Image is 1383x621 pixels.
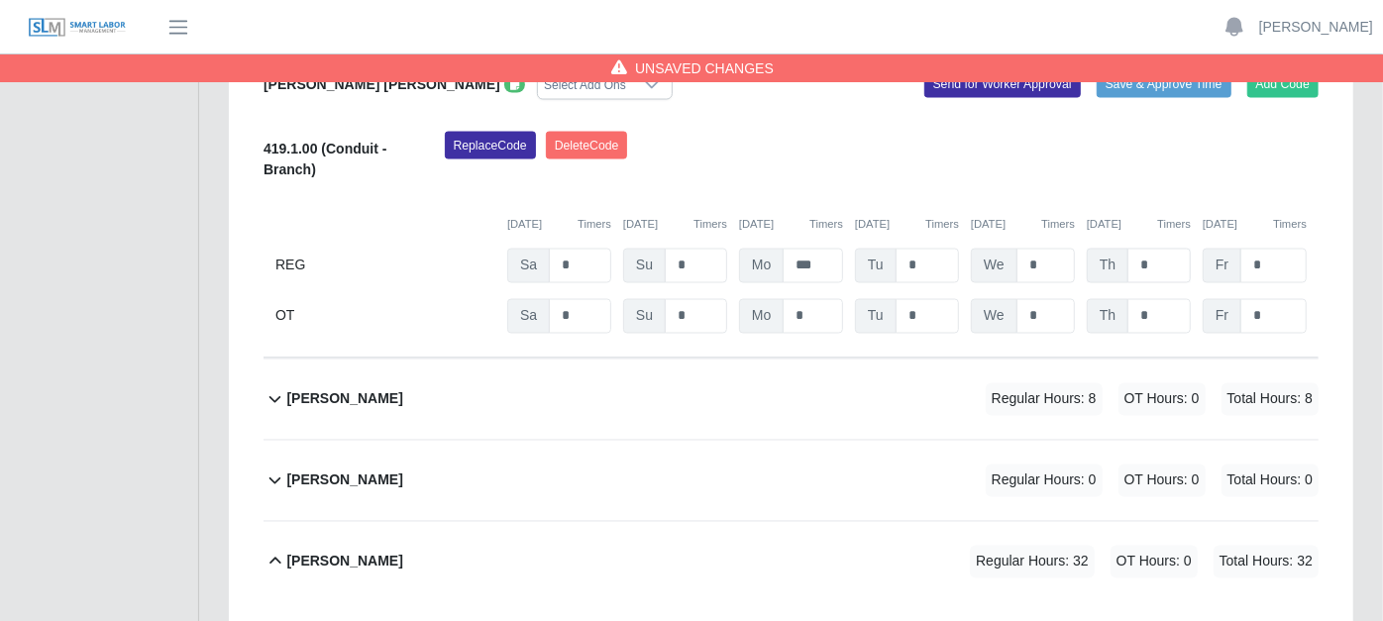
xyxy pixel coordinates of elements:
span: Total Hours: 32 [1214,546,1319,578]
div: [DATE] [1087,216,1191,233]
span: Total Hours: 0 [1222,465,1319,497]
a: View/Edit Notes [504,76,526,92]
span: Unsaved Changes [635,58,774,78]
b: [PERSON_NAME] [286,470,402,491]
a: [PERSON_NAME] [1259,17,1373,38]
span: Mo [739,299,784,334]
span: Regular Hours: 0 [986,465,1103,497]
button: ReplaceCode [445,132,536,159]
span: Regular Hours: 8 [986,383,1103,416]
button: [PERSON_NAME] Regular Hours: 0 OT Hours: 0 Total Hours: 0 [264,441,1319,521]
button: Timers [693,216,727,233]
button: Add Code [1247,70,1320,98]
div: REG [275,249,495,283]
span: OT Hours: 0 [1118,383,1206,416]
div: Select Add Ons [538,71,632,99]
span: Sa [507,299,550,334]
span: OT Hours: 0 [1118,465,1206,497]
div: [DATE] [1203,216,1307,233]
span: We [971,249,1017,283]
button: Save & Approve Time [1097,70,1231,98]
b: [PERSON_NAME] [PERSON_NAME] [264,76,500,92]
span: Mo [739,249,784,283]
span: Th [1087,299,1128,334]
button: Send for Worker Approval [924,70,1081,98]
span: Sa [507,249,550,283]
button: Timers [1157,216,1191,233]
button: DeleteCode [546,132,628,159]
span: Regular Hours: 32 [970,546,1095,578]
button: Timers [1273,216,1307,233]
span: Su [623,299,666,334]
span: Th [1087,249,1128,283]
b: [PERSON_NAME] [286,552,402,572]
button: Timers [925,216,959,233]
b: 419.1.00 (Conduit - Branch) [264,141,386,177]
span: Tu [855,299,897,334]
button: [PERSON_NAME] Regular Hours: 8 OT Hours: 0 Total Hours: 8 [264,360,1319,440]
div: [DATE] [855,216,959,233]
span: Su [623,249,666,283]
img: SLM Logo [28,17,127,39]
span: Fr [1203,299,1241,334]
div: OT [275,299,495,334]
div: [DATE] [971,216,1075,233]
div: [DATE] [507,216,611,233]
span: Tu [855,249,897,283]
span: Total Hours: 8 [1222,383,1319,416]
button: Timers [1041,216,1075,233]
span: OT Hours: 0 [1111,546,1198,578]
span: Fr [1203,249,1241,283]
div: [DATE] [623,216,727,233]
b: [PERSON_NAME] [286,389,402,410]
button: Timers [809,216,843,233]
span: We [971,299,1017,334]
button: Timers [578,216,611,233]
div: [DATE] [739,216,843,233]
button: [PERSON_NAME] Regular Hours: 32 OT Hours: 0 Total Hours: 32 [264,522,1319,602]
